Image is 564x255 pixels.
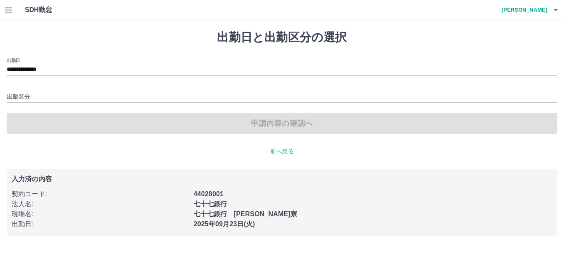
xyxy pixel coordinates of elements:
p: 前へ戻る [7,147,557,156]
p: 入力済の内容 [12,176,552,182]
b: 七十七銀行 [PERSON_NAME]寮 [194,210,297,217]
label: 出勤日 [7,57,20,63]
p: 契約コード : [12,189,189,199]
b: 44028001 [194,190,224,197]
p: 現場名 : [12,209,189,219]
b: 七十七銀行 [194,200,227,207]
b: 2025年09月23日(火) [194,220,255,227]
p: 法人名 : [12,199,189,209]
p: 出勤日 : [12,219,189,229]
h1: 出勤日と出勤区分の選択 [7,30,557,45]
